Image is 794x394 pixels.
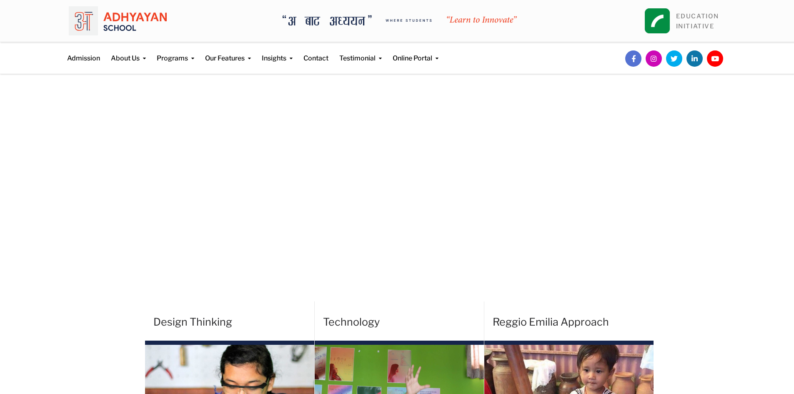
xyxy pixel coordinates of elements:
[262,42,293,63] a: Insights
[645,8,670,33] img: square_leapfrog
[283,15,517,26] img: A Bata Adhyayan where students learn to Innovate
[323,303,484,341] h4: Technology
[205,42,251,63] a: Our Features
[303,42,328,63] a: Contact
[393,42,438,63] a: Online Portal
[157,42,194,63] a: Programs
[676,13,719,30] a: EDUCATIONINITIATIVE
[111,42,146,63] a: About Us
[339,42,382,63] a: Testimonial
[69,6,167,35] img: logo
[153,303,314,341] h4: Design Thinking
[67,42,100,63] a: Admission
[493,303,654,341] h4: Reggio Emilia Approach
